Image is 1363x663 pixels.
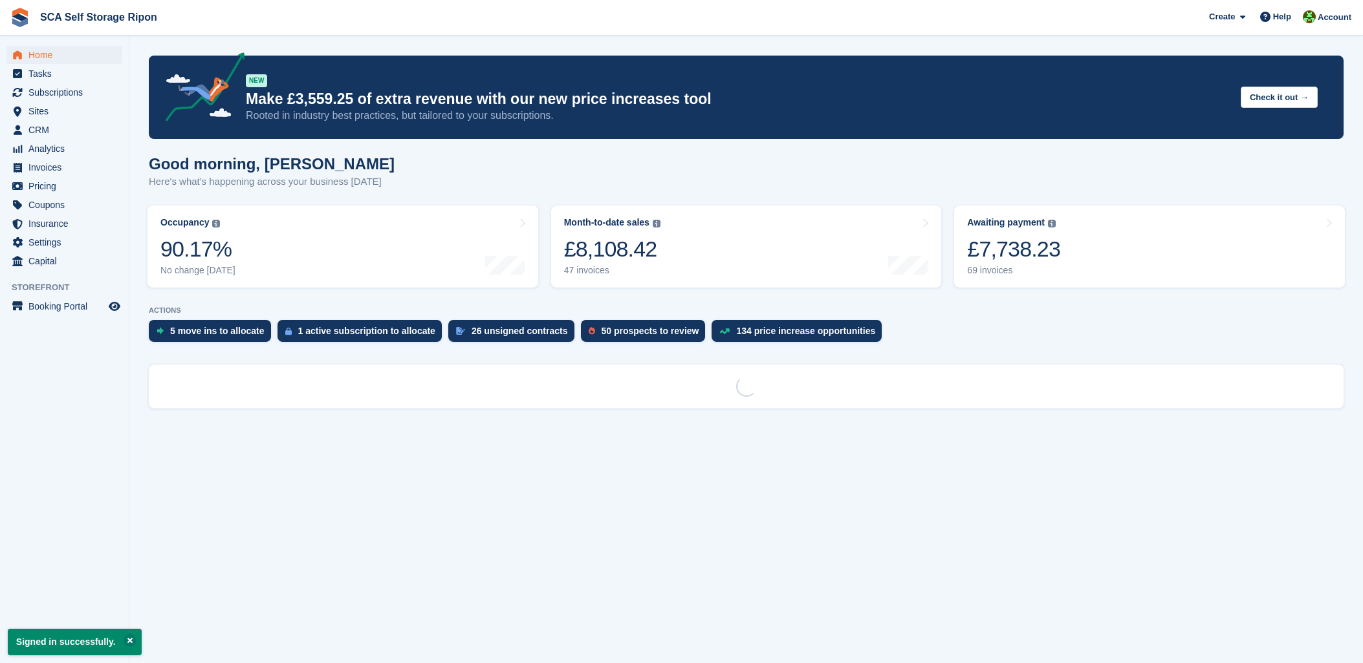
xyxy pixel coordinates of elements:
[28,83,106,101] span: Subscriptions
[581,320,712,348] a: 50 prospects to review
[285,327,292,335] img: active_subscription_to_allocate_icon-d502201f5373d7db506a760aba3b589e785aa758c864c3986d89f69b8ff3...
[28,196,106,214] span: Coupons
[719,328,730,334] img: price_increase_opportunities-93ffe204e8149a01c8c9dc8f82e8f89637d9d84a8eef4429ea346261dce0b2c0.svg
[6,46,122,64] a: menu
[10,8,30,27] img: stora-icon-8386f47178a22dfd0bd8f6a31ec36ba5ce8667c1dd55bd0f319d3a0aa187defe.svg
[147,205,538,288] a: Occupancy 90.17% No change [DATE]
[967,236,1060,262] div: £7,738.23
[6,177,122,195] a: menu
[1241,87,1318,108] button: Check it out →
[564,236,660,262] div: £8,108.42
[1318,11,1351,24] span: Account
[564,265,660,276] div: 47 invoices
[967,217,1045,228] div: Awaiting payment
[28,121,106,139] span: CRM
[6,121,122,139] a: menu
[8,629,142,655] p: Signed in successfully.
[6,65,122,83] a: menu
[28,233,106,251] span: Settings
[12,281,129,294] span: Storefront
[160,217,209,228] div: Occupancy
[1209,10,1235,23] span: Create
[6,83,122,101] a: menu
[155,52,245,126] img: price-adjustments-announcement-icon-8257ccfd72463d97f412b2fc003d46551f7dbcb40ab6d574587a9cd5c0d94...
[6,196,122,214] a: menu
[1303,10,1316,23] img: Kelly Neesham
[6,102,122,120] a: menu
[472,326,568,336] div: 26 unsigned contracts
[6,252,122,270] a: menu
[1273,10,1291,23] span: Help
[967,265,1060,276] div: 69 invoices
[712,320,888,348] a: 134 price increase opportunities
[149,320,278,348] a: 5 move ins to allocate
[448,320,581,348] a: 26 unsigned contracts
[28,102,106,120] span: Sites
[160,265,235,276] div: No change [DATE]
[6,215,122,233] a: menu
[28,297,106,315] span: Booking Portal
[157,327,164,335] img: move_ins_to_allocate_icon-fdf77a2bb77ea45bf5b3d319d69a93e2d87916cf1d5bf7949dd705db3b84f3ca.svg
[6,297,122,315] a: menu
[456,327,465,335] img: contract_signature_icon-13c848040528278c33f63329250d36e43548de30e8caae1d1a13099fd9432cc5.svg
[149,174,395,189] p: Here's what's happening across your business [DATE]
[149,155,395,173] h1: Good morning, [PERSON_NAME]
[653,220,660,227] img: icon-info-grey-7440780725fd019a000dd9b08b2336e03edf1995a4989e88bcd33f0948082b44.svg
[602,326,699,336] div: 50 prospects to review
[107,299,122,314] a: Preview store
[6,158,122,176] a: menu
[298,326,435,336] div: 1 active subscription to allocate
[149,306,1344,315] p: ACTIONS
[564,217,649,228] div: Month-to-date sales
[246,74,267,87] div: NEW
[28,46,106,64] span: Home
[170,326,265,336] div: 5 move ins to allocate
[6,233,122,251] a: menu
[160,236,235,262] div: 90.17%
[28,215,106,233] span: Insurance
[35,6,162,28] a: SCA Self Storage Ripon
[551,205,942,288] a: Month-to-date sales £8,108.42 47 invoices
[736,326,875,336] div: 134 price increase opportunities
[28,252,106,270] span: Capital
[246,109,1230,123] p: Rooted in industry best practices, but tailored to your subscriptions.
[954,205,1345,288] a: Awaiting payment £7,738.23 69 invoices
[28,65,106,83] span: Tasks
[212,220,220,227] img: icon-info-grey-7440780725fd019a000dd9b08b2336e03edf1995a4989e88bcd33f0948082b44.svg
[589,327,595,335] img: prospect-51fa495bee0391a8d652442698ab0144808aea92771e9ea1ae160a38d050c398.svg
[28,140,106,158] span: Analytics
[1048,220,1056,227] img: icon-info-grey-7440780725fd019a000dd9b08b2336e03edf1995a4989e88bcd33f0948082b44.svg
[28,177,106,195] span: Pricing
[278,320,448,348] a: 1 active subscription to allocate
[28,158,106,176] span: Invoices
[246,90,1230,109] p: Make £3,559.25 of extra revenue with our new price increases tool
[6,140,122,158] a: menu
